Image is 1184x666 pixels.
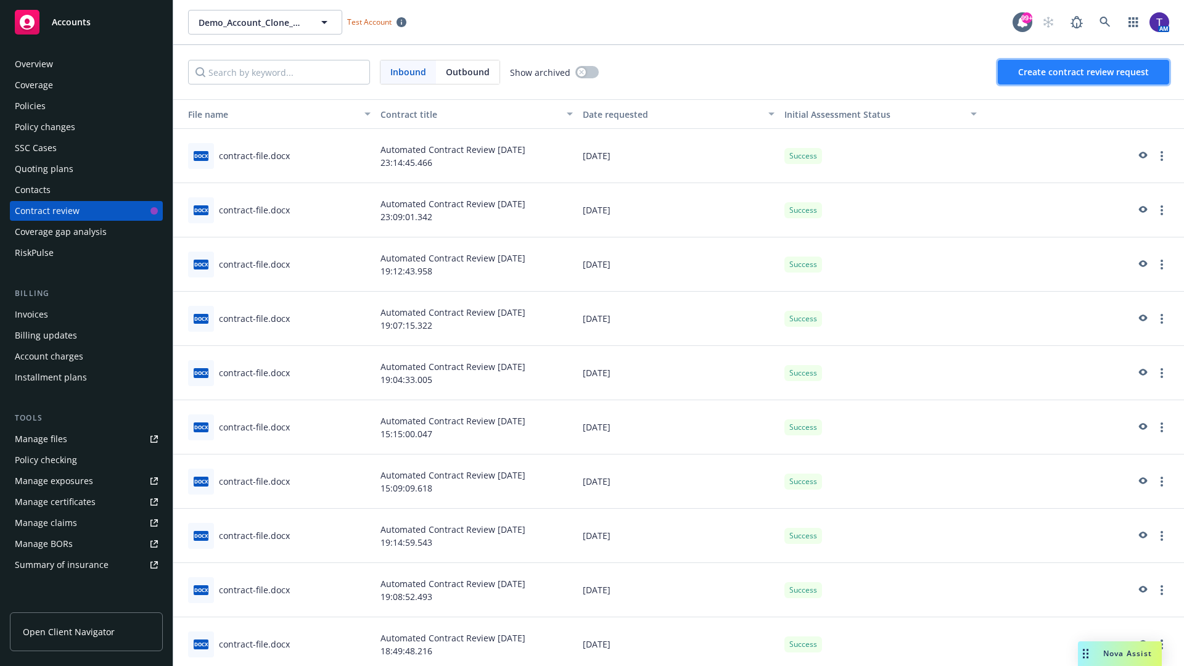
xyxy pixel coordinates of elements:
span: docx [194,368,208,377]
a: more [1154,366,1169,380]
div: [DATE] [578,400,780,454]
div: Account charges [15,347,83,366]
a: more [1154,528,1169,543]
a: preview [1135,149,1149,163]
a: more [1154,474,1169,489]
span: Initial Assessment Status [784,109,890,120]
a: more [1154,311,1169,326]
span: docx [194,422,208,432]
div: Contract review [15,201,80,221]
div: Policies [15,96,46,116]
div: contract-file.docx [219,638,290,651]
div: Coverage gap analysis [15,222,107,242]
a: more [1154,149,1169,163]
button: Nova Assist [1078,641,1162,666]
span: Success [789,530,817,541]
div: contract-file.docx [219,312,290,325]
div: Policy changes [15,117,75,137]
span: Success [789,422,817,433]
div: Tools [10,412,163,424]
div: Analytics hub [10,599,163,612]
span: docx [194,314,208,323]
div: contract-file.docx [219,529,290,542]
a: Account charges [10,347,163,366]
a: Invoices [10,305,163,324]
span: Outbound [446,65,490,78]
div: contract-file.docx [219,475,290,488]
a: preview [1135,583,1149,598]
a: Billing updates [10,326,163,345]
span: Test Account [342,15,411,28]
div: [DATE] [578,183,780,237]
a: Manage claims [10,513,163,533]
span: Test Account [347,17,392,27]
span: Success [789,476,817,487]
span: Inbound [390,65,426,78]
span: Demo_Account_Clone_QA_CR_Tests_Client [199,16,305,29]
div: Invoices [15,305,48,324]
a: preview [1135,366,1149,380]
span: Show archived [510,66,570,79]
div: Automated Contract Review [DATE] 23:14:45.466 [376,129,578,183]
span: docx [194,585,208,594]
div: Toggle SortBy [784,108,963,121]
div: Manage claims [15,513,77,533]
div: Manage certificates [15,492,96,512]
a: Contract review [10,201,163,221]
a: Installment plans [10,368,163,387]
div: Overview [15,54,53,74]
a: more [1154,257,1169,272]
div: Automated Contract Review [DATE] 23:09:01.342 [376,183,578,237]
span: Success [789,150,817,162]
a: Manage BORs [10,534,163,554]
span: Accounts [52,17,91,27]
a: preview [1135,257,1149,272]
span: Inbound [380,60,436,84]
span: Success [789,639,817,650]
a: Policy changes [10,117,163,137]
span: Success [789,368,817,379]
div: Drag to move [1078,641,1093,666]
div: Toggle SortBy [178,108,357,121]
div: contract-file.docx [219,583,290,596]
a: more [1154,637,1169,652]
span: Create contract review request [1018,66,1149,78]
span: docx [194,151,208,160]
div: Automated Contract Review [DATE] 15:15:00.047 [376,400,578,454]
a: Summary of insurance [10,555,163,575]
div: Automated Contract Review [DATE] 19:08:52.493 [376,563,578,617]
div: Automated Contract Review [DATE] 15:09:09.618 [376,454,578,509]
span: Success [789,585,817,596]
div: 99+ [1021,12,1032,23]
div: Automated Contract Review [DATE] 19:04:33.005 [376,346,578,400]
span: docx [194,205,208,215]
div: Installment plans [15,368,87,387]
a: Manage exposures [10,471,163,491]
div: SSC Cases [15,138,57,158]
a: Report a Bug [1064,10,1089,35]
input: Search by keyword... [188,60,370,84]
a: Overview [10,54,163,74]
div: Automated Contract Review [DATE] 19:07:15.322 [376,292,578,346]
a: Contacts [10,180,163,200]
div: contract-file.docx [219,366,290,379]
div: Contract title [380,108,559,121]
a: preview [1135,311,1149,326]
div: Quoting plans [15,159,73,179]
span: Success [789,313,817,324]
a: preview [1135,528,1149,543]
img: photo [1149,12,1169,32]
span: Open Client Navigator [23,625,115,638]
a: Policies [10,96,163,116]
div: [DATE] [578,454,780,509]
a: Manage files [10,429,163,449]
div: Billing [10,287,163,300]
a: preview [1135,420,1149,435]
div: Contacts [15,180,51,200]
a: Switch app [1121,10,1146,35]
a: SSC Cases [10,138,163,158]
span: docx [194,477,208,486]
div: contract-file.docx [219,203,290,216]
